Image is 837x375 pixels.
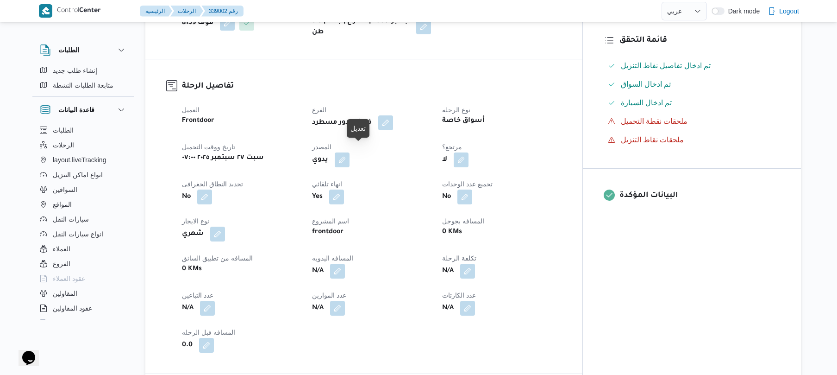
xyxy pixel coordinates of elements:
[79,7,101,15] b: Center
[53,243,70,254] span: العملاء
[312,143,331,151] span: المصدر
[36,286,131,301] button: المقاولين
[182,264,202,275] b: 0 KMs
[201,6,244,17] button: 339002 رقم
[40,44,127,56] button: الطلبات
[53,258,70,269] span: الفروع
[182,292,213,299] span: عدد التباعين
[312,292,346,299] span: عدد الموازين
[182,115,214,127] b: Frontdoor
[350,123,366,134] div: تعديل
[53,318,91,329] span: اجهزة التليفون
[604,58,780,73] button: تم ادخال تفاصيل نفاط التنزيل
[312,180,342,188] span: انهاء تلقائي
[442,191,451,203] b: No
[621,80,671,88] span: تم ادخال السواق
[36,182,131,197] button: السواقين
[182,340,193,351] b: 0.0
[621,60,711,71] span: تم ادخال تفاصيل نفاط التنزيل
[182,80,562,93] h3: تفاصيل الرحلة
[621,99,672,107] span: تم ادخال السيارة
[604,95,780,110] button: تم ادخال السيارة
[621,136,684,144] span: ملحقات نقاط التنزيل
[779,6,799,17] span: Logout
[442,266,454,277] b: N/A
[621,62,711,70] span: تم ادخال تفاصيل نفاط التنزيل
[764,2,803,20] button: Logout
[36,301,131,316] button: عقود المقاولين
[312,303,324,314] b: N/A
[32,63,134,96] div: الطلبات
[621,134,684,146] span: ملحقات نقاط التنزيل
[170,6,203,17] button: الرحلات
[53,229,103,240] span: انواع سيارات النقل
[312,227,344,238] b: frontdoor
[53,273,85,284] span: عقود العملاء
[312,117,372,128] b: فرونت دور مسطرد
[53,288,77,299] span: المقاولين
[36,316,131,331] button: اجهزة التليفون
[9,338,39,366] iframe: chat widget
[40,104,127,115] button: قاعدة البيانات
[182,106,200,114] span: العميل
[36,256,131,271] button: الفروع
[442,143,462,151] span: مرتجع؟
[36,123,131,138] button: الطلبات
[36,197,131,212] button: المواقع
[182,191,191,203] b: No
[58,104,94,115] h3: قاعدة البيانات
[442,227,462,238] b: 0 KMs
[312,217,349,225] span: اسم المشروع
[442,154,447,165] b: لا
[53,125,74,136] span: الطلبات
[53,80,113,91] span: متابعة الطلبات النشطة
[36,63,131,78] button: إنشاء طلب جديد
[182,303,194,314] b: N/A
[442,254,476,262] span: تكلفة الرحلة
[53,303,92,314] span: عقود المقاولين
[621,116,688,127] span: ملحقات نقطة التحميل
[36,167,131,182] button: انواع اماكن التنزيل
[140,6,172,17] button: الرئيسيه
[53,214,89,225] span: سيارات النقل
[182,254,253,262] span: المسافه من تطبيق السائق
[442,106,470,114] span: نوع الرحله
[53,65,97,76] span: إنشاء طلب جديد
[36,153,131,167] button: layout.liveTracking
[53,140,74,151] span: الرحلات
[53,199,72,210] span: المواقع
[312,154,328,165] b: يدوي
[53,184,77,195] span: السواقين
[53,169,103,180] span: انواع اماكن التنزيل
[36,227,131,242] button: انواع سيارات النقل
[604,133,780,147] button: ملحقات نقاط التنزيل
[53,154,106,165] span: layout.liveTracking
[182,153,264,164] b: سبت ٢٧ سبتمبر ٢٠٢٥ ٠٧:٠٠
[312,16,410,38] b: جامبو 7000 | مفتوح | جاف | 3.5 طن
[36,212,131,227] button: سيارات النقل
[182,329,235,336] span: المسافه فبل الرحله
[36,78,131,93] button: متابعة الطلبات النشطة
[621,79,671,90] span: تم ادخال السواق
[619,190,780,202] h3: البيانات المؤكدة
[39,4,52,18] img: X8yXhbKr1z7QwAAAABJRU5ErkJggg==
[58,44,79,56] h3: الطلبات
[36,242,131,256] button: العملاء
[621,117,688,125] span: ملحقات نقطة التحميل
[621,97,672,108] span: تم ادخال السيارة
[725,7,760,15] span: Dark mode
[442,180,493,188] span: تجميع عدد الوحدات
[312,266,324,277] b: N/A
[312,254,353,262] span: المسافه اليدويه
[182,217,209,225] span: نوع الايجار
[619,34,780,47] h3: قائمة التحقق
[442,217,484,225] span: المسافه بجوجل
[442,292,476,299] span: عدد الكارتات
[182,180,243,188] span: تحديد النطاق الجغرافى
[312,191,323,203] b: Yes
[312,106,326,114] span: الفرع
[32,123,134,324] div: قاعدة البيانات
[442,115,485,127] b: أسواق خاصة
[182,143,235,151] span: تاريخ ووقت التحميل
